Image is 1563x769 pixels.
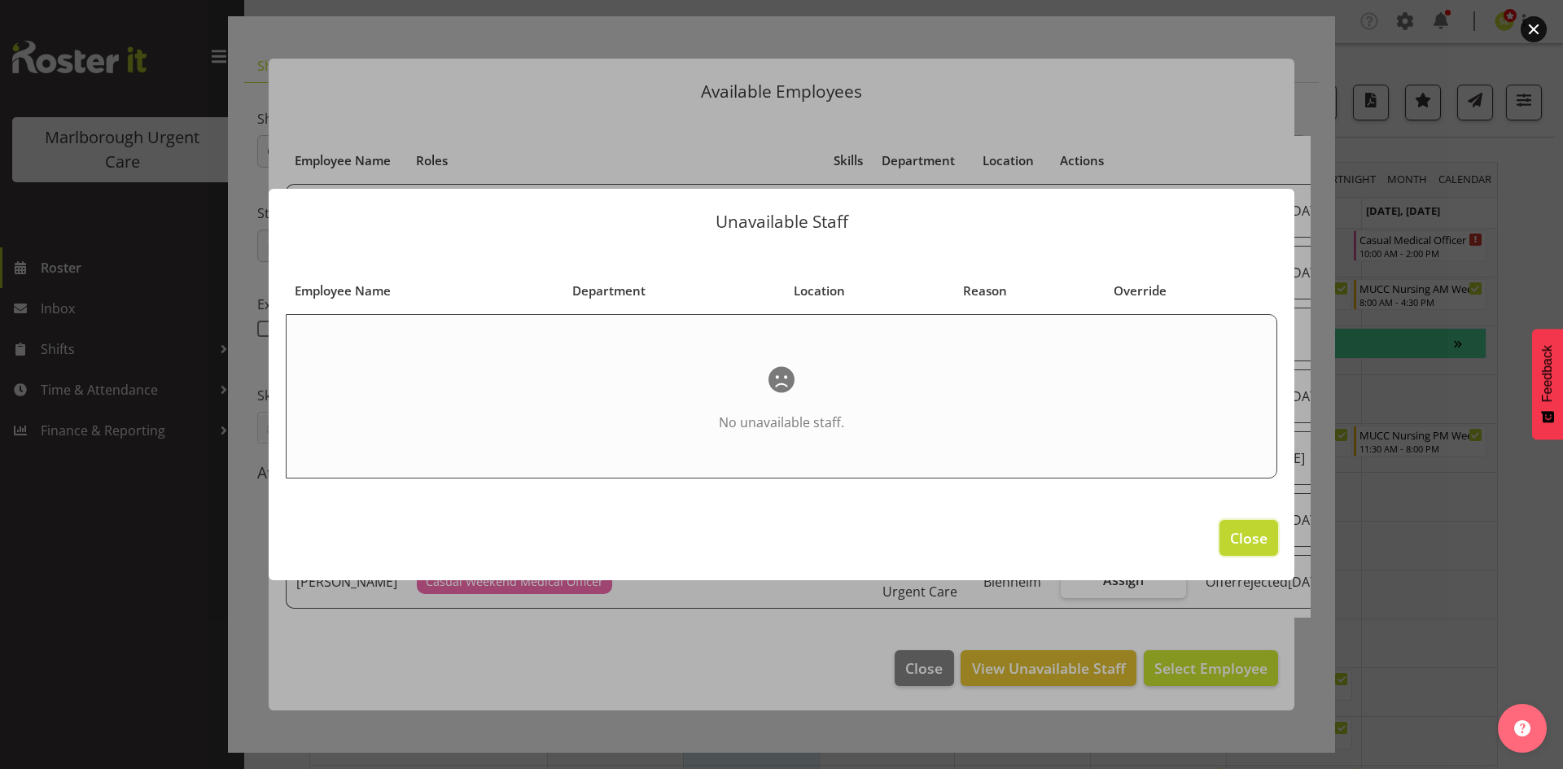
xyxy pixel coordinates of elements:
button: Close [1219,520,1278,556]
button: Feedback - Show survey [1532,329,1563,439]
span: Location [794,282,845,300]
span: Department [572,282,646,300]
span: Close [1230,527,1267,548]
span: Employee Name [295,282,391,300]
img: help-xxl-2.png [1514,720,1530,736]
p: No unavailable staff. [335,413,1228,432]
span: Reason [963,282,1007,300]
p: Unavailable Staff [285,213,1278,230]
span: Override [1114,282,1167,300]
span: Feedback [1540,345,1555,402]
